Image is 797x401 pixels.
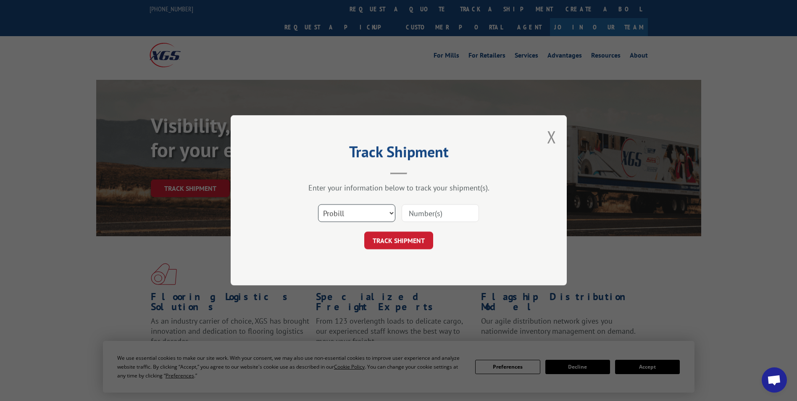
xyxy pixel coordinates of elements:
h2: Track Shipment [273,146,525,162]
button: Close modal [547,126,556,148]
input: Number(s) [402,205,479,222]
button: TRACK SHIPMENT [364,232,433,250]
div: Open chat [762,367,787,393]
div: Enter your information below to track your shipment(s). [273,183,525,193]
